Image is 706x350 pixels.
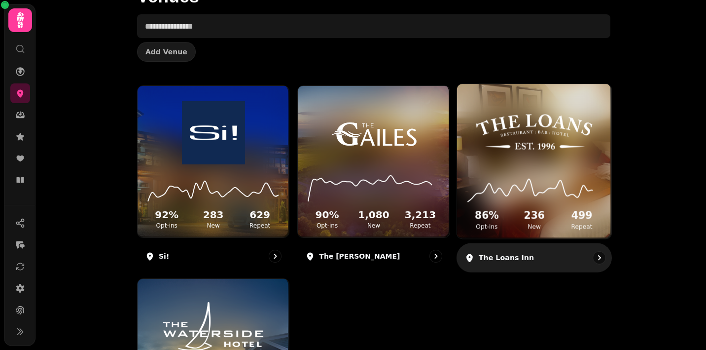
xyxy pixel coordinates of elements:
p: Repeat [239,222,281,230]
p: The Loans Inn [478,253,533,263]
p: New [192,222,234,230]
p: The [PERSON_NAME] [319,251,400,261]
a: Si!Si!92%Opt-ins283New629RepeatSi! [137,85,289,271]
p: Si! [159,251,169,261]
h2: 499 [560,209,603,223]
h2: 236 [512,209,556,223]
h2: 90 % [306,208,348,222]
p: Opt-ins [465,223,508,231]
svg: go to [594,253,604,263]
p: New [512,223,556,231]
p: Repeat [399,222,441,230]
img: Si! [156,101,270,164]
img: The Loans Inn [476,100,592,164]
p: Repeat [560,223,603,231]
h2: 283 [192,208,234,222]
a: The GailesThe Gailes90%Opt-ins1,080New3,213RepeatThe [PERSON_NAME] [297,85,450,271]
h2: 92 % [145,208,188,222]
img: The Gailes [317,101,430,164]
h2: 1,080 [353,208,395,222]
button: Add Venue [137,42,196,62]
h2: 86 % [465,209,508,223]
span: Add Venue [145,48,187,55]
p: Opt-ins [145,222,188,230]
p: Opt-ins [306,222,348,230]
svg: go to [270,251,280,261]
a: The Loans InnThe Loans Inn86%Opt-ins236New499RepeatThe Loans Inn [457,83,612,272]
h2: 3,213 [399,208,441,222]
h2: 629 [239,208,281,222]
p: New [353,222,395,230]
svg: go to [431,251,441,261]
